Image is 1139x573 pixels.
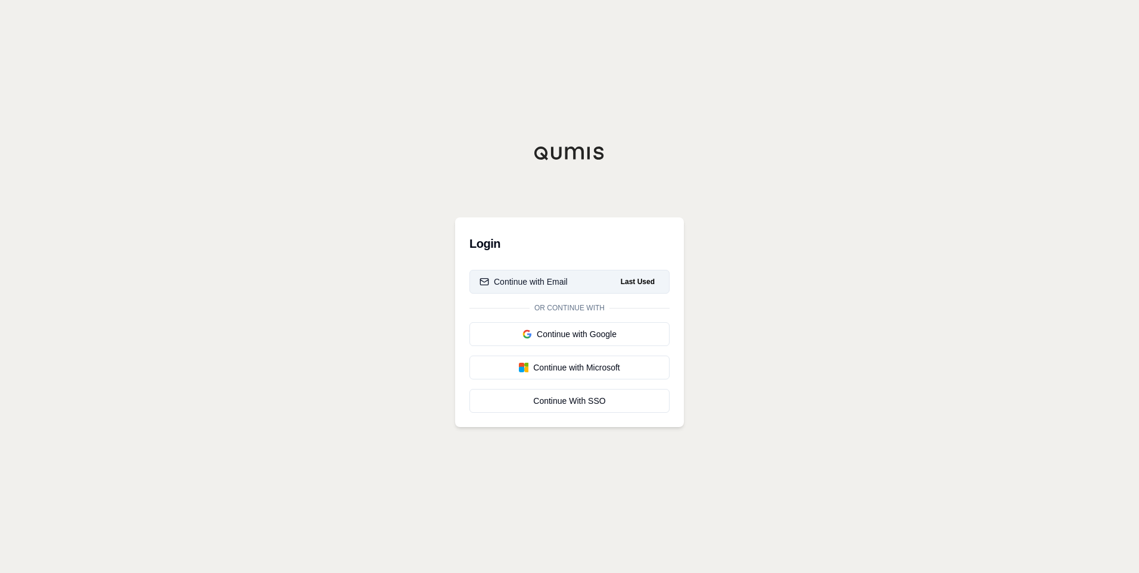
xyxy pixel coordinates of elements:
h3: Login [469,232,670,256]
button: Continue with Google [469,322,670,346]
button: Continue with Microsoft [469,356,670,379]
img: Qumis [534,146,605,160]
span: Last Used [616,275,659,289]
div: Continue With SSO [480,395,659,407]
div: Continue with Microsoft [480,362,659,373]
div: Continue with Google [480,328,659,340]
a: Continue With SSO [469,389,670,413]
span: Or continue with [530,303,609,313]
button: Continue with EmailLast Used [469,270,670,294]
div: Continue with Email [480,276,568,288]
